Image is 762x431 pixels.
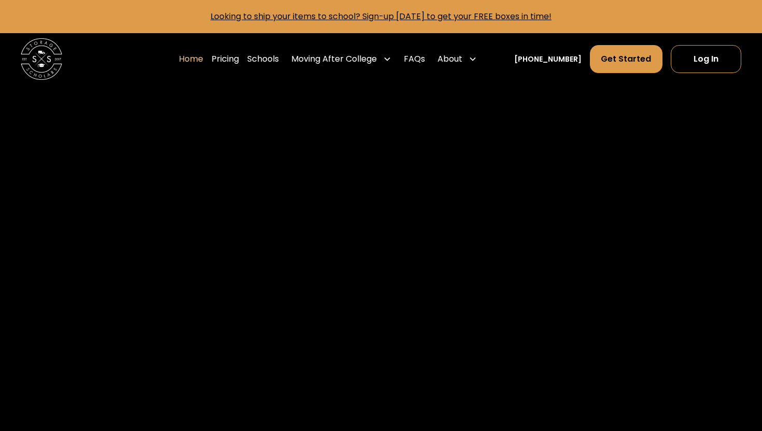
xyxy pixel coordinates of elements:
a: Get Started [590,45,662,73]
a: Schools [247,45,279,74]
a: Pricing [211,45,239,74]
div: About [438,53,462,65]
div: Moving After College [291,53,377,65]
a: [PHONE_NUMBER] [514,54,582,65]
a: Log In [671,45,741,73]
a: Looking to ship your items to school? Sign-up [DATE] to get your FREE boxes in time! [210,10,552,22]
img: Storage Scholars main logo [21,38,62,80]
a: FAQs [404,45,425,74]
a: Home [179,45,203,74]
